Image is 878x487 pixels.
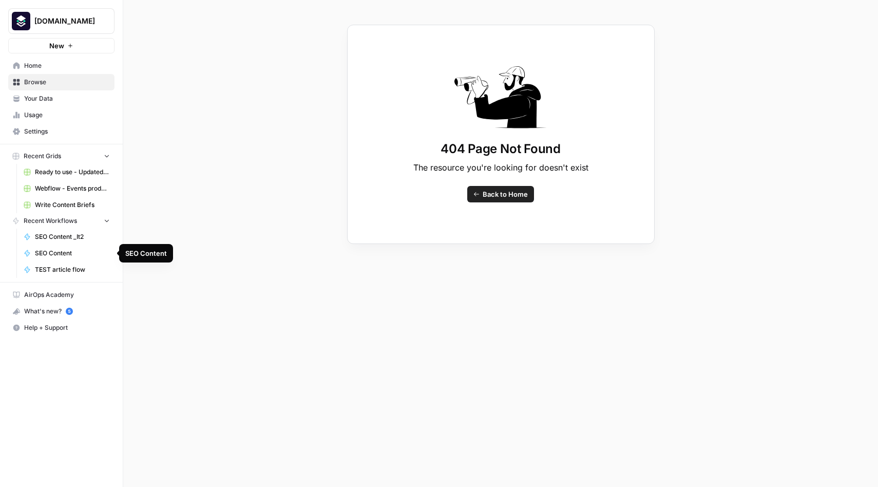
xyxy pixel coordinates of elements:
[9,304,114,319] div: What's new?
[19,197,114,213] a: Write Content Briefs
[35,167,110,177] span: Ready to use - Updated an existing tool profile in Webflow
[24,127,110,136] span: Settings
[483,189,528,199] span: Back to Home
[24,110,110,120] span: Usage
[8,107,114,123] a: Usage
[8,58,114,74] a: Home
[24,61,110,70] span: Home
[34,16,97,26] span: [DOMAIN_NAME]
[8,74,114,90] a: Browse
[35,232,110,241] span: SEO Content _It2
[68,309,70,314] text: 5
[24,323,110,332] span: Help + Support
[19,261,114,278] a: TEST article flow
[8,213,114,229] button: Recent Workflows
[19,164,114,180] a: Ready to use - Updated an existing tool profile in Webflow
[8,320,114,336] button: Help + Support
[441,141,561,157] h1: 404 Page Not Found
[24,152,61,161] span: Recent Grids
[8,8,114,34] button: Workspace: Platformengineering.org
[125,248,167,258] div: SEO Content
[8,148,114,164] button: Recent Grids
[35,184,110,193] span: Webflow - Events production - Ticiana
[19,245,114,261] a: SEO Content
[24,290,110,299] span: AirOps Academy
[49,41,64,51] span: New
[19,180,114,197] a: Webflow - Events production - Ticiana
[66,308,73,315] a: 5
[12,12,30,30] img: Platformengineering.org Logo
[467,186,534,202] a: Back to Home
[8,123,114,140] a: Settings
[19,229,114,245] a: SEO Content _It2
[8,38,114,53] button: New
[35,249,110,258] span: SEO Content
[8,90,114,107] a: Your Data
[24,216,77,226] span: Recent Workflows
[8,287,114,303] a: AirOps Academy
[8,303,114,320] button: What's new? 5
[35,200,110,210] span: Write Content Briefs
[24,94,110,103] span: Your Data
[35,265,110,274] span: TEST article flow
[413,161,588,174] p: The resource you're looking for doesn't exist
[24,78,110,87] span: Browse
